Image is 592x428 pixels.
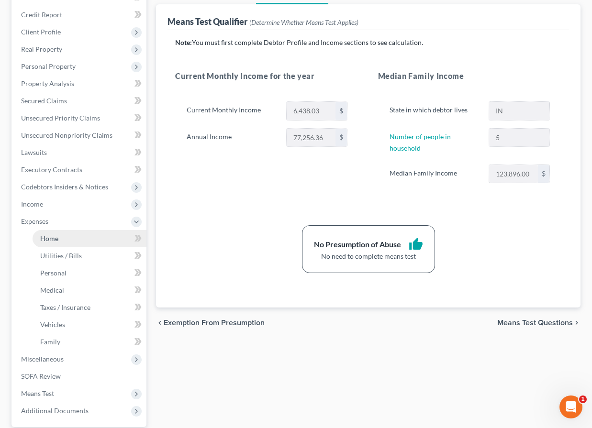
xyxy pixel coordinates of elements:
span: Miscellaneous [21,355,64,363]
span: SOFA Review [21,372,61,380]
i: chevron_right [573,319,581,327]
a: Taxes / Insurance [33,299,146,316]
div: $ [335,102,347,120]
a: Number of people in household [390,132,451,152]
span: Unsecured Nonpriority Claims [21,131,112,139]
strong: Note: [175,38,192,46]
span: Client Profile [21,28,61,36]
span: Codebtors Insiders & Notices [21,183,108,191]
a: Family [33,333,146,351]
button: chevron_left Exemption from Presumption [156,319,265,327]
a: Vehicles [33,316,146,333]
i: chevron_left [156,319,164,327]
span: Property Analysis [21,79,74,88]
a: Credit Report [13,6,146,23]
div: $ [335,129,347,147]
i: thumb_up [409,237,423,252]
span: 1 [579,395,587,403]
a: Personal [33,264,146,282]
h5: Current Monthly Income for the year [175,70,358,82]
span: Personal [40,269,67,277]
span: Taxes / Insurance [40,303,90,311]
span: Expenses [21,217,48,225]
input: 0.00 [489,165,538,183]
button: Means Test Questions chevron_right [497,319,581,327]
input: 0.00 [287,129,335,147]
span: Personal Property [21,62,76,70]
p: You must first complete Debtor Profile and Income sections to see calculation. [175,38,561,47]
a: Medical [33,282,146,299]
iframe: Intercom live chat [559,395,582,418]
div: Means Test Qualifier [168,16,358,27]
span: Family [40,338,60,346]
a: Secured Claims [13,92,146,110]
span: Unsecured Priority Claims [21,114,100,122]
span: Home [40,234,58,242]
span: Lawsuits [21,148,47,156]
a: Home [33,230,146,247]
a: Utilities / Bills [33,247,146,264]
span: Vehicles [40,320,65,329]
a: Lawsuits [13,144,146,161]
a: SOFA Review [13,368,146,385]
span: Means Test Questions [497,319,573,327]
span: Real Property [21,45,62,53]
input: -- [489,129,549,147]
label: Median Family Income [385,165,484,184]
span: Exemption from Presumption [164,319,265,327]
div: No need to complete means test [314,252,423,261]
span: Utilities / Bills [40,252,82,260]
a: Unsecured Priority Claims [13,110,146,127]
div: No Presumption of Abuse [314,239,401,250]
div: $ [538,165,549,183]
label: Current Monthly Income [182,101,281,121]
label: Annual Income [182,128,281,147]
a: Unsecured Nonpriority Claims [13,127,146,144]
input: 0.00 [287,102,335,120]
a: Executory Contracts [13,161,146,178]
span: Means Test [21,389,54,397]
span: Medical [40,286,64,294]
span: (Determine Whether Means Test Applies) [249,18,358,26]
span: Additional Documents [21,406,89,415]
label: State in which debtor lives [385,101,484,121]
h5: Median Family Income [378,70,561,82]
span: Secured Claims [21,97,67,105]
span: Executory Contracts [21,165,82,174]
input: State [489,102,549,120]
span: Credit Report [21,11,62,19]
span: Income [21,200,43,208]
a: Property Analysis [13,75,146,92]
